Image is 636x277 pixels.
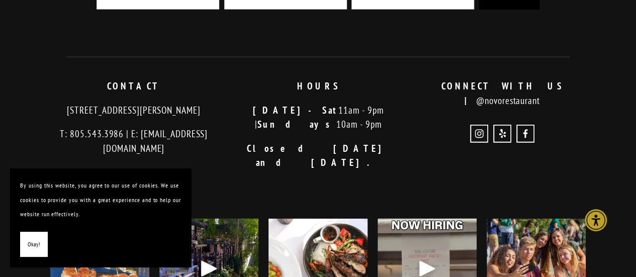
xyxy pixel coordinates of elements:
[516,125,534,143] a: Novo Restaurant and Lounge
[441,80,574,107] strong: CONNECT WITH US |
[297,80,339,92] strong: HOURS
[50,127,217,155] p: T: 805.543.3986 | E: [EMAIL_ADDRESS][DOMAIN_NAME]
[470,125,488,143] a: Instagram
[247,142,400,169] strong: Closed [DATE] and [DATE].
[252,104,338,116] strong: [DATE]-Sat
[20,178,181,222] p: By using this website, you agree to our use of cookies. We use cookies to provide you with a grea...
[50,103,217,118] p: [STREET_ADDRESS][PERSON_NAME]
[234,103,401,132] p: 11am - 9pm | 10am - 9pm
[257,118,336,130] strong: Sundays
[10,168,191,267] section: Cookie banner
[419,79,586,108] p: @novorestaurant
[107,80,160,92] strong: CONTACT
[28,237,40,252] span: Okay!
[585,209,607,231] div: Accessibility Menu
[493,125,511,143] a: Yelp
[20,232,48,257] button: Okay!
